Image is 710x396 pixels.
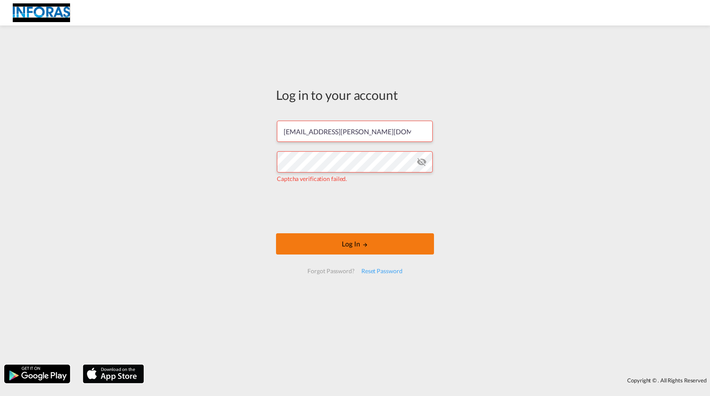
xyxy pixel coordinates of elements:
[277,175,347,182] span: Captcha verification failed.
[276,233,434,255] button: LOGIN
[276,86,434,104] div: Log in to your account
[417,157,427,167] md-icon: icon-eye-off
[82,364,145,384] img: apple.png
[3,364,71,384] img: google.png
[358,263,406,279] div: Reset Password
[13,3,70,23] img: eff75c7098ee11eeb65dd1c63e392380.jpg
[304,263,358,279] div: Forgot Password?
[290,192,420,225] iframe: reCAPTCHA
[148,373,710,388] div: Copyright © . All Rights Reserved
[277,121,433,142] input: Enter email/phone number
